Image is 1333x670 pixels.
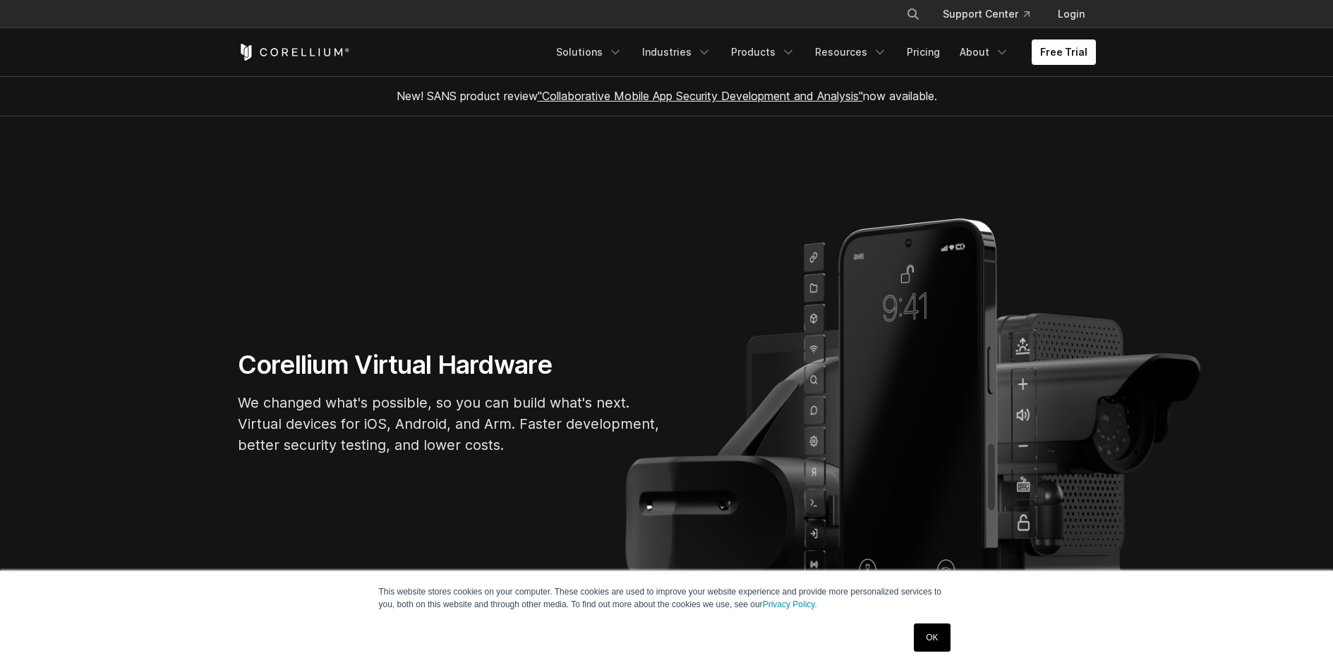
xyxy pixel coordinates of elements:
a: "Collaborative Mobile App Security Development and Analysis" [538,89,863,103]
a: Support Center [931,1,1041,27]
a: Pricing [898,39,948,65]
a: Products [723,39,804,65]
a: Free Trial [1032,39,1096,65]
a: Login [1047,1,1096,27]
a: Privacy Policy. [763,599,817,609]
a: Industries [634,39,720,65]
a: About [951,39,1018,65]
p: We changed what's possible, so you can build what's next. Virtual devices for iOS, Android, and A... [238,392,661,456]
div: Navigation Menu [889,1,1096,27]
a: OK [914,623,950,652]
button: Search [900,1,926,27]
div: Navigation Menu [548,39,1096,65]
span: New! SANS product review now available. [397,89,937,103]
p: This website stores cookies on your computer. These cookies are used to improve your website expe... [379,585,955,611]
a: Corellium Home [238,44,350,61]
a: Resources [807,39,895,65]
a: Solutions [548,39,631,65]
h1: Corellium Virtual Hardware [238,349,661,381]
